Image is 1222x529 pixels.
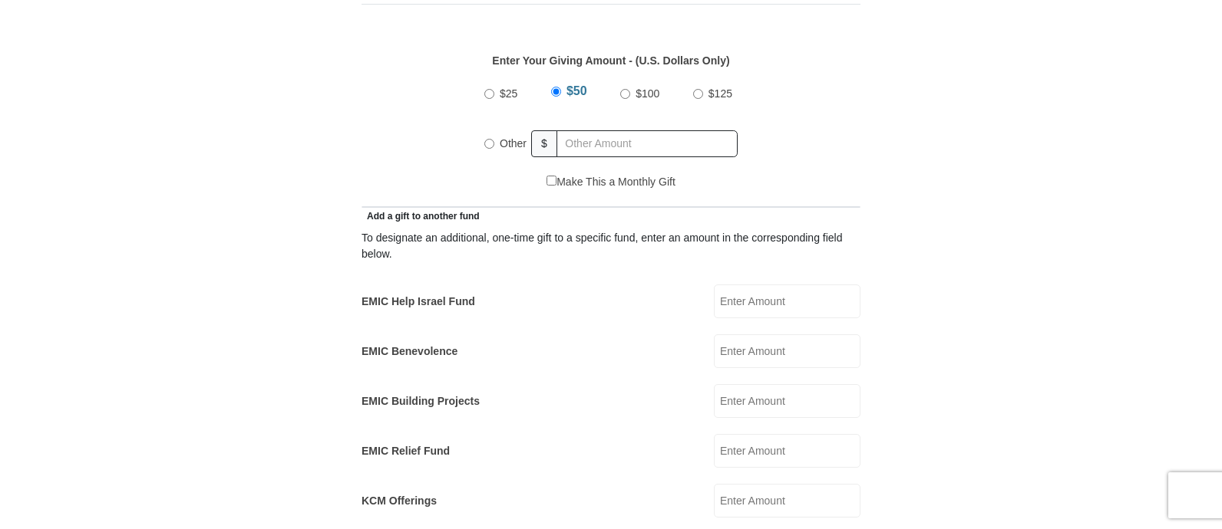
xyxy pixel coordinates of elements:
span: $50 [566,84,587,97]
input: Enter Amount [714,284,860,318]
input: Enter Amount [714,334,860,368]
input: Enter Amount [714,484,860,517]
span: Other [500,137,527,149]
label: EMIC Benevolence [362,343,457,360]
strong: Enter Your Giving Amount - (U.S. Dollars Only) [492,54,729,67]
label: EMIC Relief Fund [362,443,450,459]
label: Make This a Monthly Gift [547,174,675,190]
span: $ [531,130,557,157]
label: KCM Offerings [362,493,437,509]
input: Other Amount [557,130,738,157]
span: Add a gift to another fund [362,211,480,222]
input: Enter Amount [714,434,860,468]
span: $125 [708,87,732,100]
input: Make This a Monthly Gift [547,176,557,186]
label: EMIC Building Projects [362,393,480,409]
span: $25 [500,87,517,100]
label: EMIC Help Israel Fund [362,294,475,310]
span: $100 [636,87,659,100]
div: To designate an additional, one-time gift to a specific fund, enter an amount in the correspondin... [362,230,860,262]
input: Enter Amount [714,384,860,418]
